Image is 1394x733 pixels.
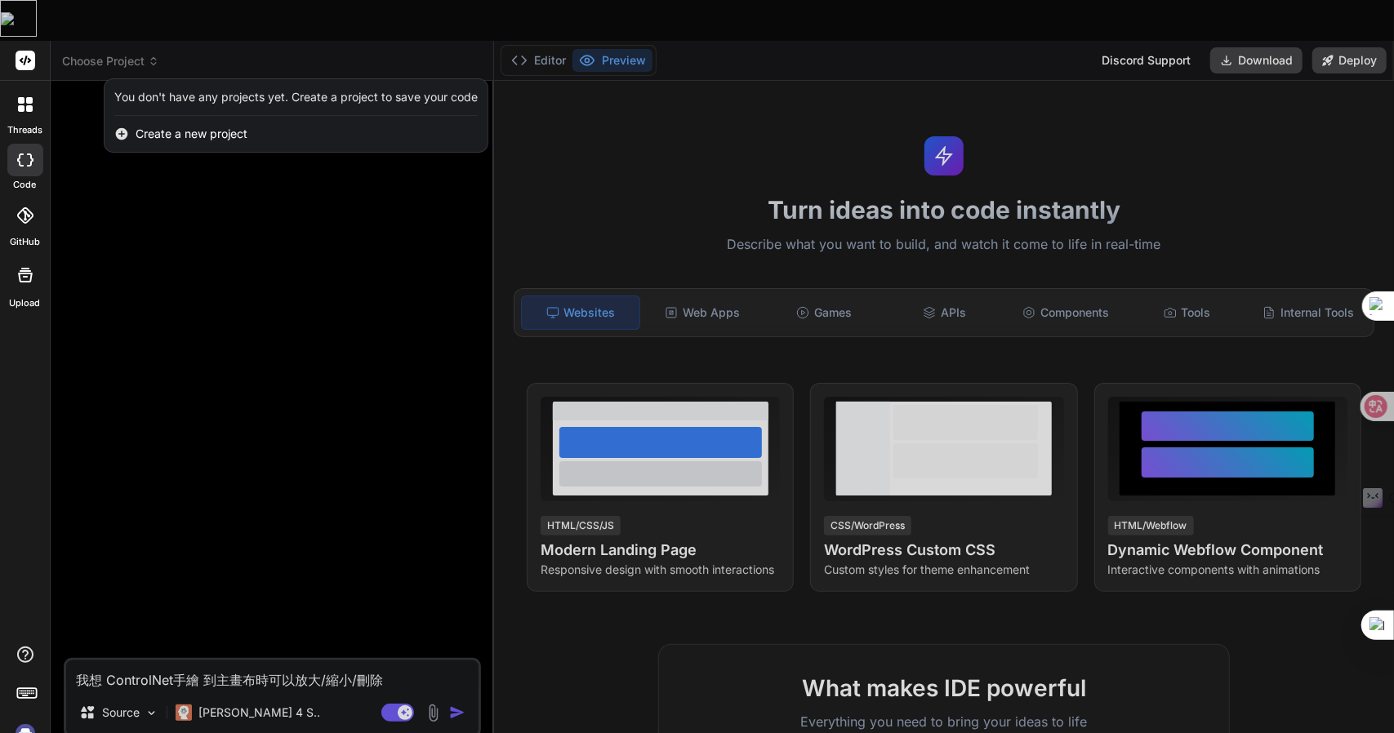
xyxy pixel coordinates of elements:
[136,126,247,142] span: Create a new project
[10,235,40,249] label: GitHub
[114,89,478,105] div: You don't have any projects yet. Create a project to save your code
[10,296,41,310] label: Upload
[7,123,42,137] label: threads
[14,178,37,192] label: code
